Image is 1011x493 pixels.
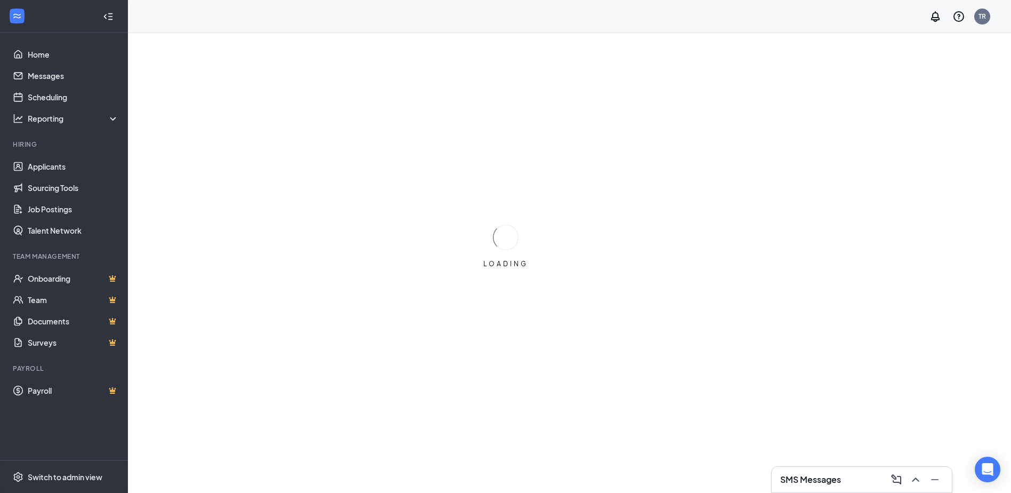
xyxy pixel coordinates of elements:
[13,252,117,261] div: Team Management
[13,364,117,373] div: Payroll
[28,44,119,65] a: Home
[13,140,117,149] div: Hiring
[28,86,119,108] a: Scheduling
[28,156,119,177] a: Applicants
[12,11,22,21] svg: WorkstreamLogo
[28,65,119,86] a: Messages
[28,113,119,124] div: Reporting
[907,471,924,488] button: ChevronUp
[926,471,943,488] button: Minimize
[28,332,119,353] a: SurveysCrown
[28,472,102,482] div: Switch to admin view
[28,177,119,198] a: Sourcing Tools
[888,471,905,488] button: ComposeMessage
[28,289,119,311] a: TeamCrown
[952,10,965,23] svg: QuestionInfo
[975,457,1000,482] div: Open Intercom Messenger
[13,113,23,124] svg: Analysis
[479,259,532,268] div: LOADING
[13,472,23,482] svg: Settings
[28,268,119,289] a: OnboardingCrown
[780,474,841,486] h3: SMS Messages
[929,10,942,23] svg: Notifications
[28,198,119,220] a: Job Postings
[928,473,941,486] svg: Minimize
[28,380,119,401] a: PayrollCrown
[28,220,119,241] a: Talent Network
[103,11,114,22] svg: Collapse
[909,473,922,486] svg: ChevronUp
[978,12,986,21] div: TR
[28,311,119,332] a: DocumentsCrown
[890,473,903,486] svg: ComposeMessage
